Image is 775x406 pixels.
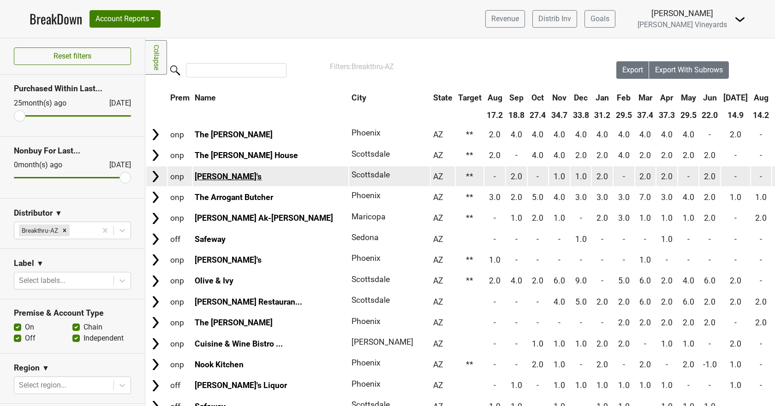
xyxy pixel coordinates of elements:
[433,276,443,285] span: AZ
[168,166,192,186] td: onp
[734,151,737,160] span: -
[14,47,131,65] button: Reset filters
[433,381,443,390] span: AZ
[703,360,717,369] span: -1.0
[537,235,539,244] span: -
[168,89,192,106] th: Prem: activate to sort column ascending
[623,255,625,265] span: -
[618,381,630,390] span: 1.0
[60,224,70,236] div: Remove Breakthru-AZ
[149,190,162,204] img: Arrow right
[431,89,455,106] th: State: activate to sort column ascending
[149,128,162,141] img: Arrow right
[168,208,192,228] td: onp
[458,93,482,102] span: Target
[14,363,40,373] h3: Region
[666,255,668,265] span: -
[433,318,443,327] span: AZ
[433,235,443,244] span: AZ
[656,107,677,124] th: 37.3
[14,308,131,318] h3: Premise & Account Type
[687,255,690,265] span: -
[433,297,443,306] span: AZ
[571,107,591,124] th: 33.8
[506,107,527,124] th: 18.8
[195,276,233,285] a: Olive & Ivy
[601,318,603,327] span: -
[580,360,582,369] span: -
[730,276,741,285] span: 2.0
[575,193,587,202] span: 3.0
[655,65,723,74] span: Export With Subrows
[352,337,413,347] span: [PERSON_NAME]
[618,339,630,348] span: 2.0
[532,339,543,348] span: 1.0
[433,193,443,202] span: AZ
[614,107,634,124] th: 29.5
[678,107,699,124] th: 29.5
[601,276,603,285] span: -
[14,208,53,218] h3: Distributor
[571,89,591,106] th: Dec: activate to sort column ascending
[42,363,49,374] span: ▼
[596,381,608,390] span: 1.0
[623,360,625,369] span: -
[623,172,625,181] span: -
[195,381,287,390] a: [PERSON_NAME]'s Liquor
[515,235,518,244] span: -
[511,172,522,181] span: 2.0
[687,235,690,244] span: -
[760,235,762,244] span: -
[511,213,522,223] span: 1.0
[168,187,192,207] td: onp
[592,107,613,124] th: 31.2
[352,191,381,200] span: Phoenix
[575,381,587,390] span: 1.0
[554,297,565,306] span: 4.0
[532,276,543,285] span: 2.0
[515,339,518,348] span: -
[683,339,694,348] span: 1.0
[639,213,651,223] span: 1.0
[101,159,131,171] div: [DATE]
[575,235,587,244] span: 1.0
[149,358,162,371] img: Arrow right
[168,292,192,312] td: onp
[433,255,443,265] span: AZ
[730,130,741,139] span: 2.0
[596,297,608,306] span: 2.0
[639,360,651,369] span: 2.0
[639,151,651,160] span: 2.0
[494,172,496,181] span: -
[168,146,192,165] td: onp
[55,208,62,219] span: ▼
[618,193,630,202] span: 3.0
[515,255,518,265] span: -
[494,339,496,348] span: -
[618,213,630,223] span: 3.0
[575,130,587,139] span: 4.0
[433,339,443,348] span: AZ
[649,61,729,79] button: Export With Subrows
[575,151,587,160] span: 2.0
[661,276,673,285] span: 2.0
[170,93,190,102] span: Prem
[511,381,522,390] span: 1.0
[580,318,582,327] span: -
[623,235,625,244] span: -
[580,255,582,265] span: -
[661,151,673,160] span: 2.0
[760,276,762,285] span: -
[352,233,379,242] span: Sedona
[489,130,501,139] span: 2.0
[751,89,772,106] th: Aug: activate to sort column ascending
[639,276,651,285] span: 6.0
[683,151,694,160] span: 2.0
[683,360,694,369] span: 2.0
[666,360,668,369] span: -
[30,9,82,29] a: BreakDown
[683,318,694,327] span: 2.0
[532,213,543,223] span: 2.0
[456,89,484,106] th: Target: activate to sort column ascending
[494,235,496,244] span: -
